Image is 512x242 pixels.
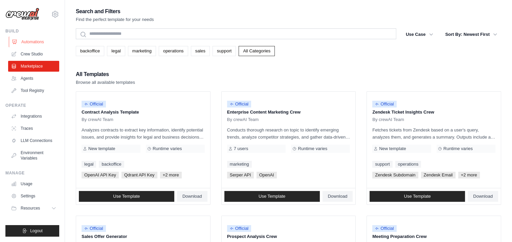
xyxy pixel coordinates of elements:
span: Runtime varies [298,146,327,151]
span: Official [82,225,106,232]
button: Use Case [402,28,437,41]
span: Official [227,225,251,232]
a: Use Template [370,191,465,202]
img: Logo [5,8,39,21]
span: +2 more [160,172,182,178]
button: Logout [5,225,59,237]
span: Download [473,194,493,199]
a: backoffice [99,161,124,168]
p: Zendesk Ticket Insights Crew [372,109,495,116]
span: Serper API [227,172,254,178]
p: Find the perfect template for your needs [76,16,154,23]
a: support [213,46,236,56]
a: Settings [8,191,59,201]
a: Integrations [8,111,59,122]
span: Official [227,101,251,107]
span: New template [379,146,406,151]
p: Fetches tickets from Zendesk based on a user's query, analyzes them, and generates a summary. Out... [372,126,495,141]
a: backoffice [76,46,104,56]
div: Build [5,28,59,34]
h2: All Templates [76,70,135,79]
span: Download [328,194,348,199]
div: Manage [5,170,59,176]
a: support [372,161,392,168]
p: Prospect Analysis Crew [227,233,350,240]
p: Browse all available templates [76,79,135,86]
a: legal [107,46,125,56]
span: Official [82,101,106,107]
a: operations [159,46,188,56]
span: Download [182,194,202,199]
span: Runtime varies [443,146,473,151]
a: LLM Connections [8,135,59,146]
a: marketing [128,46,156,56]
span: Zendesk Email [421,172,455,178]
p: Enterprise Content Marketing Crew [227,109,350,116]
p: Meeting Preparation Crew [372,233,495,240]
span: 7 users [234,146,248,151]
span: By crewAI Team [372,117,404,122]
button: Resources [8,203,59,214]
h2: Search and Filters [76,7,154,16]
a: Tool Registry [8,85,59,96]
a: Marketplace [8,61,59,72]
a: All Categories [239,46,275,56]
p: Sales Offer Generator [82,233,205,240]
span: Resources [21,205,40,211]
span: OpenAI API Key [82,172,119,178]
span: Use Template [404,194,431,199]
a: marketing [227,161,252,168]
div: Operate [5,103,59,108]
a: Download [322,191,353,202]
a: Traces [8,123,59,134]
a: operations [395,161,421,168]
span: Qdrant API Key [121,172,157,178]
a: Agents [8,73,59,84]
span: Logout [30,228,43,234]
span: Runtime varies [153,146,182,151]
span: Official [372,101,397,107]
span: Use Template [259,194,285,199]
span: Zendesk Subdomain [372,172,418,178]
a: sales [191,46,210,56]
a: Use Template [79,191,174,202]
a: Download [468,191,498,202]
p: Conducts thorough research on topic to identify emerging trends, analyze competitor strategies, a... [227,126,350,141]
a: Use Template [224,191,320,202]
a: Download [177,191,207,202]
span: OpenAI [257,172,277,178]
a: Usage [8,178,59,189]
a: Crew Studio [8,49,59,59]
a: Environment Variables [8,147,59,164]
span: By crewAI Team [227,117,259,122]
a: Automations [9,37,60,47]
a: legal [82,161,96,168]
p: Contract Analysis Template [82,109,205,116]
button: Sort By: Newest First [441,28,501,41]
span: +2 more [458,172,480,178]
span: Official [372,225,397,232]
span: New template [88,146,115,151]
p: Analyzes contracts to extract key information, identify potential issues, and provide insights fo... [82,126,205,141]
span: Use Template [113,194,140,199]
span: By crewAI Team [82,117,113,122]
